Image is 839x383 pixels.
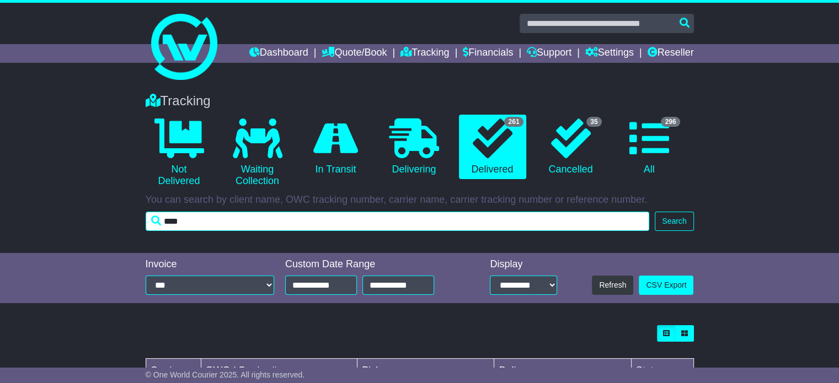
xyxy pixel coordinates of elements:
a: Quote/Book [322,44,387,63]
span: 261 [504,117,523,127]
a: 296 All [616,115,683,180]
div: Invoice [146,258,275,271]
a: Dashboard [249,44,308,63]
span: 296 [661,117,680,127]
a: 261 Delivered [459,115,526,180]
button: Refresh [592,276,633,295]
a: Tracking [400,44,449,63]
span: © One World Courier 2025. All rights reserved. [146,370,305,379]
td: Status [631,359,693,383]
a: Not Delivered [146,115,213,191]
a: Support [527,44,571,63]
div: Tracking [140,93,699,109]
a: CSV Export [639,276,693,295]
a: In Transit [302,115,370,180]
a: Delivering [381,115,448,180]
span: 35 [586,117,601,127]
a: 35 Cancelled [537,115,605,180]
button: Search [655,212,693,231]
a: Financials [463,44,513,63]
td: Pickup [357,359,494,383]
div: Display [490,258,557,271]
a: Reseller [647,44,693,63]
a: Settings [585,44,634,63]
a: Waiting Collection [224,115,291,191]
td: Delivery [494,359,631,383]
div: Custom Date Range [285,258,461,271]
td: Carrier [146,359,201,383]
p: You can search by client name, OWC tracking number, carrier name, carrier tracking number or refe... [146,194,694,206]
td: OWC / Carrier # [201,359,357,383]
